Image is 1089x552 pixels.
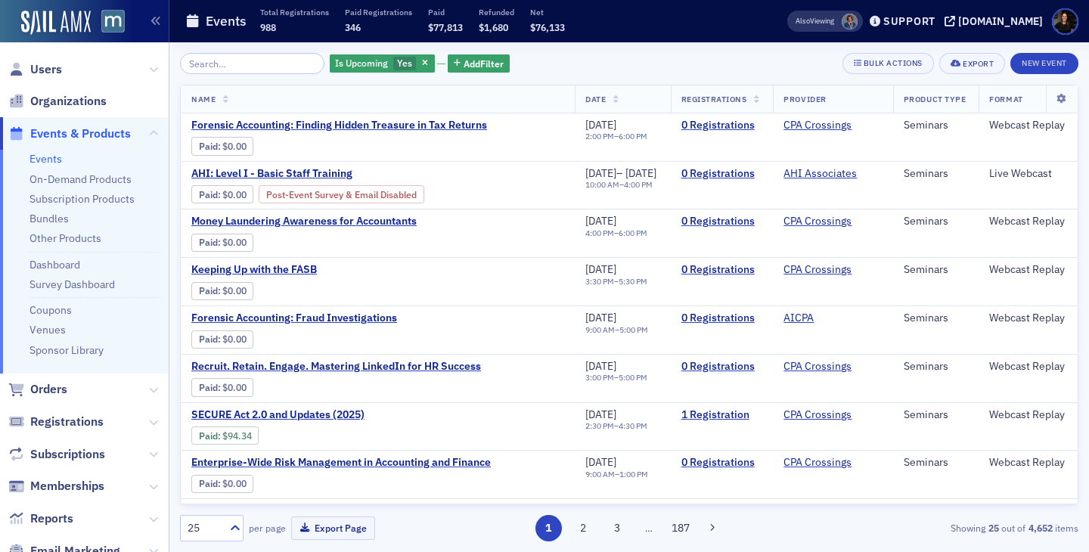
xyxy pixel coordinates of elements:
div: – [585,132,647,141]
span: : [199,285,222,296]
div: – [585,470,648,479]
time: 4:00 PM [624,179,653,190]
span: : [199,478,222,489]
div: Yes [330,54,435,73]
span: Registrations [30,414,104,430]
span: [DATE] [585,455,616,469]
time: 9:00 AM [585,469,615,479]
span: CPA Crossings [783,119,879,132]
span: : [199,430,222,442]
span: [DATE] [625,166,656,180]
span: $1,680 [479,21,508,33]
div: Paid: 0 - $0 [191,137,253,155]
a: Orders [8,381,67,398]
time: 2:00 PM [585,131,614,141]
div: [DOMAIN_NAME] [958,14,1043,28]
label: per page [249,521,286,535]
span: $0.00 [222,382,247,393]
a: Paid [199,189,218,200]
time: 5:00 PM [619,324,648,335]
strong: 4,652 [1025,521,1055,535]
span: [DATE] [585,166,616,180]
a: Money Laundering Awareness for Accountants [191,215,445,228]
a: Paid [199,382,218,393]
div: – [585,228,647,238]
span: [DATE] [585,118,616,132]
a: Paid [199,333,218,345]
div: Seminars [904,263,969,277]
a: On-Demand Products [29,172,132,186]
span: : [199,141,222,152]
p: Paid [428,7,463,17]
img: SailAMX [101,10,125,33]
div: – [585,325,648,335]
div: Webcast Replay [989,263,1067,277]
a: Venues [29,323,66,336]
a: Events & Products [8,126,131,142]
div: Paid: 0 - $0 [191,234,253,252]
a: AICPA [783,312,814,325]
a: Forensic Accounting: Fraud Investigations [191,312,445,325]
button: 1 [535,515,562,541]
div: Webcast Replay [989,312,1067,325]
div: Seminars [904,119,969,132]
time: 3:00 PM [585,372,614,383]
a: AHI: Level I - Basic Staff Training [191,167,553,181]
button: AddFilter [448,54,510,73]
div: Webcast Replay [989,360,1067,374]
div: Paid: 0 - $0 [191,282,253,300]
span: Name [191,94,216,104]
span: $0.00 [222,237,247,248]
span: CPA Crossings [783,215,879,228]
div: Seminars [904,215,969,228]
span: [DATE] [585,262,616,276]
div: Export [963,60,994,68]
a: Organizations [8,93,107,110]
span: Yes [397,57,412,69]
div: Paid: 0 - $0 [191,185,253,203]
span: Date [585,94,606,104]
time: 3:30 PM [585,276,614,287]
div: Bulk Actions [864,59,923,67]
span: [DATE] [585,359,616,373]
span: Memberships [30,478,104,495]
a: 0 Registrations [681,312,763,325]
button: 3 [604,515,631,541]
a: Reports [8,510,73,527]
div: Paid: 0 - $0 [191,378,253,396]
span: Orders [30,381,67,398]
span: Provider [783,94,826,104]
a: Registrations [8,414,104,430]
span: Add Filter [464,57,504,70]
time: 6:00 PM [619,131,647,141]
a: New Event [1010,55,1078,69]
button: New Event [1010,53,1078,74]
div: Support [883,14,935,28]
a: 0 Registrations [681,263,763,277]
div: Live Webcast [989,167,1067,181]
time: 6:00 PM [619,228,647,238]
a: Keeping Up with the FASB [191,263,445,277]
a: CPA Crossings [783,360,852,374]
span: Organizations [30,93,107,110]
span: Forensic Accounting: Finding Hidden Treasure in Tax Returns [191,119,487,132]
a: Paid [199,285,218,296]
span: CPA Crossings [783,456,879,470]
a: Subscriptions [8,446,105,463]
time: 9:00 AM [585,324,615,335]
h1: Events [206,12,247,30]
div: Seminars [904,360,969,374]
span: [DATE] [585,408,616,421]
div: Showing out of items [790,521,1078,535]
time: 10:00 AM [585,179,619,190]
span: Users [30,61,62,78]
a: CPA Crossings [783,119,852,132]
div: – [585,167,656,181]
img: SailAMX [21,11,91,35]
a: 0 Registrations [681,119,763,132]
span: AHI Associates [783,167,879,181]
a: Survey Dashboard [29,278,115,291]
a: Enterprise-Wide Risk Management in Accounting and Finance [191,456,491,470]
a: AHI Associates [783,167,857,181]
